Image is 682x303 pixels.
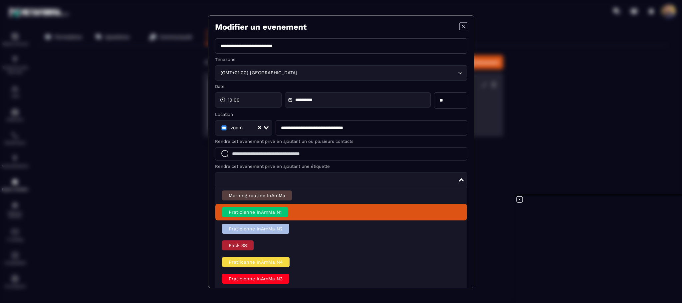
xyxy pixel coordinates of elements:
div: Search for option [215,120,273,136]
div: Pack 3S [222,240,254,250]
input: Search for option [219,176,458,183]
label: Rendre cet événement privé en ajoutant un ou plusieurs contacts [215,139,467,144]
label: Date [215,84,467,89]
h2: Modifier un evenement [215,22,307,32]
input: Search for option [299,69,456,77]
div: Praticienne InAmMa N3 [222,274,289,284]
div: Praticienne InAmMa N2 [222,224,289,234]
button: Clear Selected [258,125,261,130]
label: Rendre cet événement privé en ajoutant une étiquette [215,164,467,169]
div: Search for option [215,65,467,81]
span: zoom [231,125,243,131]
label: Location [215,112,467,117]
div: Morning routine InAmMa [222,190,292,200]
input: Search for option [244,124,258,132]
div: Search for option [215,172,467,187]
div: Pratiicenne InAmMa N4 [222,257,290,267]
div: Praticienne InAmMa N1 [222,207,288,217]
span: 10:00 [228,97,240,103]
span: (GMT+01:00) [GEOGRAPHIC_DATA] [219,69,299,77]
label: Timezone [215,57,467,62]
